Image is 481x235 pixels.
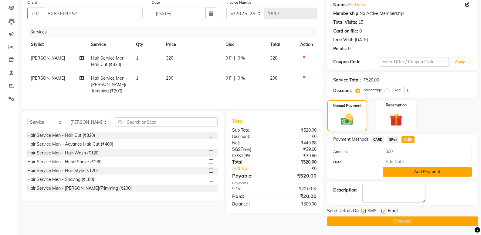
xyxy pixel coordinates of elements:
div: 0 [359,28,362,34]
label: Percentage [363,87,382,93]
input: Search or Scan [115,117,218,127]
span: 0 F [225,55,232,61]
span: Payment Methods [333,136,369,143]
div: Hair Service Men - Head Shave (₹280) [27,159,103,165]
div: No Active Membership [333,10,472,17]
img: _cash.svg [337,112,357,126]
div: Total: [228,159,274,165]
span: 320 [166,55,173,61]
span: CASH [401,136,415,143]
label: Note: [329,159,378,165]
div: ₹520.00 [363,77,379,83]
div: ₹520.00 [274,159,321,165]
div: Last Visit: [333,37,354,43]
div: Services [28,26,321,38]
div: Coupon Code [333,59,379,65]
span: 320 [270,55,277,61]
label: Amount: [329,149,378,154]
th: Total [266,38,296,51]
span: 200 [270,75,277,81]
div: Hair Service Men - Hair Style (₹120) [27,168,98,174]
label: Fixed [391,87,401,93]
div: ₹520.00 [274,172,321,179]
input: Amount [383,147,472,156]
span: CGST [232,153,243,158]
span: Send Details On [327,208,359,215]
button: Apply [451,57,469,67]
div: Points: [333,46,347,52]
div: Card on file: [333,28,358,34]
div: Hair Service Men - Hair Cut (₹320) [27,132,95,139]
span: [PERSON_NAME] [31,55,65,61]
span: 0 % [238,55,245,61]
button: +91 [27,8,44,19]
div: Total Visits: [333,19,357,26]
span: [PERSON_NAME] [31,75,65,81]
div: [DATE] [355,37,368,43]
div: Name: [333,2,347,8]
div: ( ) [228,146,274,153]
div: ₹39.66 [274,153,321,159]
span: 1 [136,75,138,81]
div: GPay [228,186,274,192]
label: Redemption [386,102,407,108]
a: Add Tip [228,165,282,172]
div: 0 [348,46,351,52]
div: Payable: [228,172,274,179]
th: Price [162,38,222,51]
span: 9% [245,153,250,158]
button: Checkout [327,216,478,226]
div: ₹39.66 [274,146,321,153]
div: ₹440.68 [274,140,321,146]
label: Manual Payment [333,103,362,109]
span: 9% [244,147,250,152]
span: Hair Service Men - [PERSON_NAME]/Trimming (₹200) [91,75,127,94]
th: Qty [132,38,162,51]
th: Service [87,38,132,51]
th: Stylist [27,38,87,51]
div: Discount: [333,88,352,94]
div: Balance : [228,201,274,207]
div: 15 [358,19,363,26]
div: Hair Service Men - Advance Hair Cut (₹400) [27,141,113,147]
span: Email [388,208,398,215]
div: Hair Service Men - Shaving (₹180) [27,176,94,183]
div: ₹520.00 [274,127,321,133]
div: Description: [333,187,357,193]
th: Disc [222,38,267,51]
span: SMS [368,208,377,215]
div: Sub Total: [228,127,274,133]
span: 200 [166,75,173,81]
span: 0 % [238,75,245,81]
div: Payments [232,181,317,186]
button: Add Payment [383,167,472,177]
span: 0 F [225,75,232,81]
span: 1 [136,55,138,61]
input: Add Note [383,157,472,166]
div: Paid: [228,192,274,200]
div: Hair Service Men - [PERSON_NAME]/Trimming (₹200) [27,185,132,192]
div: Membership: [333,10,360,17]
th: Action [296,38,317,51]
span: GPay [387,136,399,143]
div: ₹0 [274,133,321,140]
div: ₹0 [282,165,321,172]
img: _gift.svg [386,112,407,128]
div: Discount: [228,133,274,140]
span: CARD [371,136,384,143]
div: ( ) [228,153,274,159]
div: Service Total: [333,77,361,83]
div: Hair Service Men - Hair Wash (₹120) [27,150,100,156]
span: | [234,55,235,61]
span: Hair Service Men - Hair Cut (₹320) [91,55,127,67]
span: Total [232,118,246,124]
div: Net: [228,140,274,146]
div: ₹20.00 [274,186,321,192]
a: Pretik Sir [348,2,366,8]
input: Enter Offer / Coupon Code [380,57,449,67]
div: ₹20.00 [274,192,321,200]
div: ₹500.00 [274,201,321,207]
span: | [234,75,235,81]
span: SGST [232,147,243,152]
input: Search by Name/Mobile/Email/Code [44,8,143,19]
